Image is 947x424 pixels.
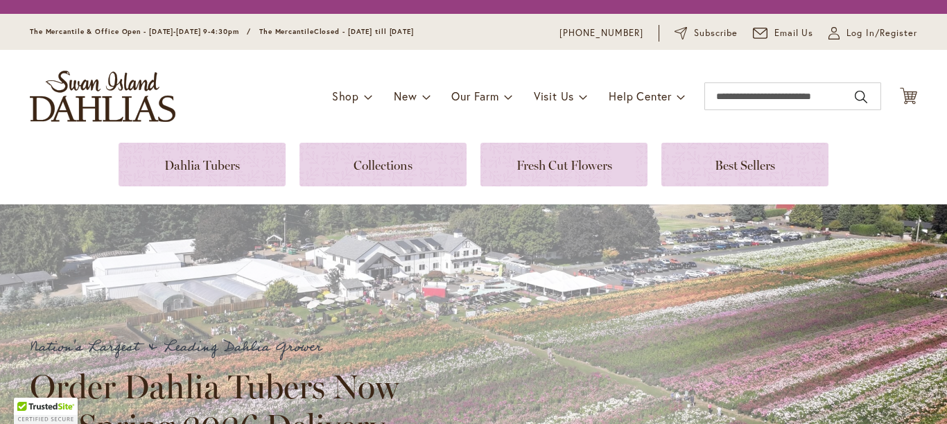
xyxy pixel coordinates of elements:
[846,26,917,40] span: Log In/Register
[774,26,814,40] span: Email Us
[332,89,359,103] span: Shop
[451,89,498,103] span: Our Farm
[855,86,867,108] button: Search
[675,26,738,40] a: Subscribe
[828,26,917,40] a: Log In/Register
[30,71,175,122] a: store logo
[559,26,643,40] a: [PHONE_NUMBER]
[534,89,574,103] span: Visit Us
[314,27,414,36] span: Closed - [DATE] till [DATE]
[694,26,738,40] span: Subscribe
[394,89,417,103] span: New
[30,27,314,36] span: The Mercantile & Office Open - [DATE]-[DATE] 9-4:30pm / The Mercantile
[753,26,814,40] a: Email Us
[609,89,672,103] span: Help Center
[30,336,411,359] p: Nation's Largest & Leading Dahlia Grower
